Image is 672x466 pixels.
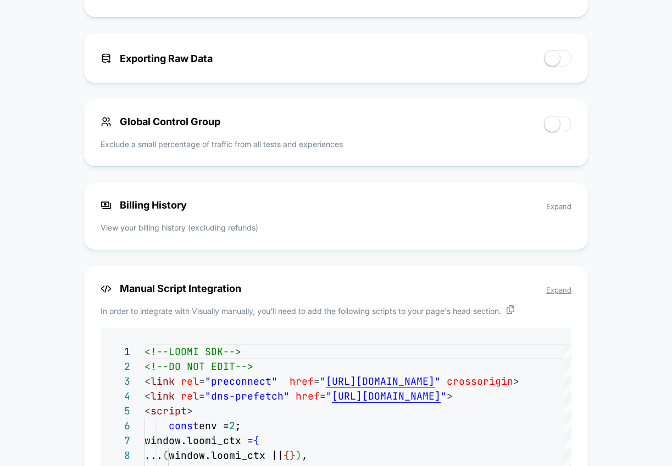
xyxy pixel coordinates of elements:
p: In order to integrate with Visually manually, you'll need to add the following scripts to your pa... [101,305,571,317]
span: Exporting Raw Data [101,53,213,64]
span: Expand [546,202,571,211]
p: Exclude a small percentage of traffic from all tests and experiences [101,138,343,150]
span: Global Control Group [101,116,220,127]
span: Billing History [101,199,571,211]
p: View your billing history (excluding refunds) [101,222,571,233]
span: Expand [546,285,571,294]
span: Manual Script Integration [101,283,571,294]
